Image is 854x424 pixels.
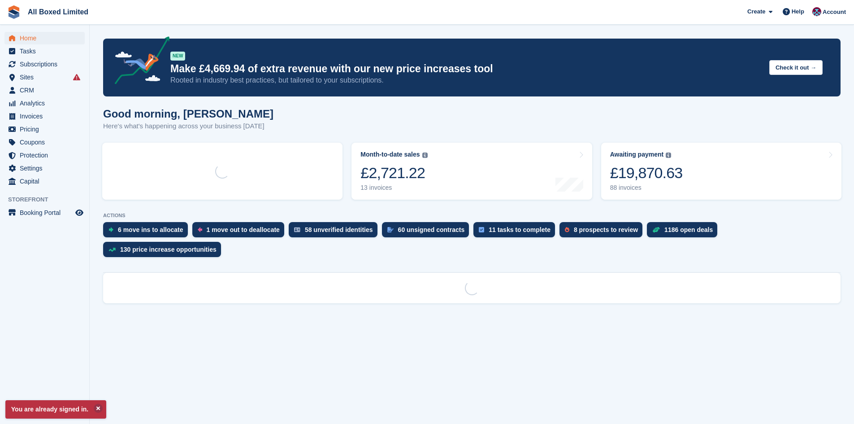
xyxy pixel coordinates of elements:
span: Coupons [20,136,74,149]
span: Storefront [8,195,89,204]
div: 88 invoices [610,184,683,192]
img: icon-info-grey-7440780725fd019a000dd9b08b2336e03edf1995a4989e88bcd33f0948082b44.svg [422,153,428,158]
div: £19,870.63 [610,164,683,182]
img: stora-icon-8386f47178a22dfd0bd8f6a31ec36ba5ce8667c1dd55bd0f319d3a0aa187defe.svg [7,5,21,19]
span: Tasks [20,45,74,57]
a: 130 price increase opportunities [103,242,225,262]
p: Here's what's happening across your business [DATE] [103,121,273,131]
img: task-75834270c22a3079a89374b754ae025e5fb1db73e45f91037f5363f120a921f8.svg [479,227,484,232]
span: Invoices [20,110,74,122]
div: 130 price increase opportunities [120,246,217,253]
button: Check it out → [769,60,823,75]
a: menu [4,206,85,219]
a: menu [4,136,85,149]
a: 8 prospects to review [559,222,647,242]
a: menu [4,110,85,122]
span: Home [20,32,74,44]
img: move_outs_to_deallocate_icon-f764333ba52eb49d3ac5e1228854f67142a1ed5810a6f6cc68b1a99e826820c5.svg [198,227,202,232]
span: Account [823,8,846,17]
a: menu [4,84,85,96]
a: 60 unsigned contracts [382,222,474,242]
a: menu [4,71,85,83]
img: price-adjustments-announcement-icon-8257ccfd72463d97f412b2fc003d46551f7dbcb40ab6d574587a9cd5c0d94... [107,36,170,87]
a: menu [4,123,85,136]
span: CRM [20,84,74,96]
a: menu [4,97,85,109]
span: Settings [20,162,74,175]
img: price_increase_opportunities-93ffe204e8149a01c8c9dc8f82e8f89637d9d84a8eef4429ea346261dce0b2c0.svg [108,248,116,252]
p: ACTIONS [103,213,841,219]
img: prospect-51fa495bee0391a8d652442698ab0144808aea92771e9ea1ae160a38d050c398.svg [565,227,569,232]
p: Make £4,669.94 of extra revenue with our new price increases tool [170,62,762,75]
img: move_ins_to_allocate_icon-fdf77a2bb77ea45bf5b3d319d69a93e2d87916cf1d5bf7949dd705db3b84f3ca.svg [108,227,113,232]
p: Rooted in industry best practices, but tailored to your subscriptions. [170,75,762,85]
p: You are already signed in. [5,400,106,419]
div: 11 tasks to complete [489,226,551,233]
a: menu [4,45,85,57]
div: £2,721.22 [360,164,427,182]
img: icon-info-grey-7440780725fd019a000dd9b08b2336e03edf1995a4989e88bcd33f0948082b44.svg [666,153,671,158]
i: Smart entry sync failures have occurred [73,74,80,81]
img: deal-1b604bf984904fb50ccaf53a9ad4b4a5d6e5aea283cecdc64d6e3604feb123c2.svg [652,227,660,233]
div: 58 unverified identities [305,226,373,233]
div: 1186 open deals [664,226,713,233]
span: Create [747,7,765,16]
div: 1 move out to deallocate [207,226,280,233]
a: 1 move out to deallocate [192,222,289,242]
img: Eliza Goss [812,7,821,16]
span: Capital [20,175,74,188]
a: 1186 open deals [647,222,722,242]
div: 13 invoices [360,184,427,192]
span: Booking Portal [20,206,74,219]
a: 6 move ins to allocate [103,222,192,242]
a: menu [4,32,85,44]
a: Preview store [74,207,85,218]
a: Awaiting payment £19,870.63 88 invoices [601,143,841,200]
span: Subscriptions [20,58,74,70]
span: Pricing [20,123,74,136]
a: 58 unverified identities [289,222,382,242]
a: menu [4,175,85,188]
a: menu [4,149,85,162]
div: Awaiting payment [610,151,664,158]
span: Sites [20,71,74,83]
span: Help [792,7,804,16]
div: 8 prospects to review [574,226,638,233]
a: menu [4,162,85,175]
h1: Good morning, [PERSON_NAME] [103,108,273,120]
a: 11 tasks to complete [473,222,559,242]
div: 6 move ins to allocate [118,226,183,233]
span: Analytics [20,97,74,109]
a: menu [4,58,85,70]
a: All Boxed Limited [24,4,92,19]
div: Month-to-date sales [360,151,420,158]
div: 60 unsigned contracts [398,226,465,233]
img: verify_identity-adf6edd0f0f0b5bbfe63781bf79b02c33cf7c696d77639b501bdc392416b5a36.svg [294,227,300,232]
span: Protection [20,149,74,162]
div: NEW [170,52,185,61]
img: contract_signature_icon-13c848040528278c33f63329250d36e43548de30e8caae1d1a13099fd9432cc5.svg [387,227,394,232]
a: Month-to-date sales £2,721.22 13 invoices [351,143,592,200]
